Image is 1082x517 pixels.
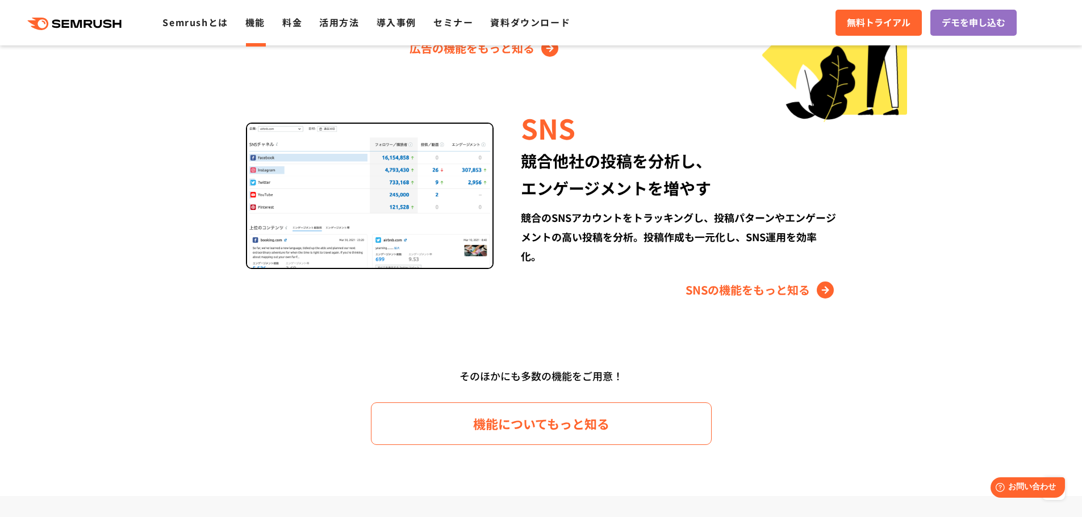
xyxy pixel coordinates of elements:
[930,10,1017,36] a: デモを申し込む
[162,15,228,29] a: Semrushとは
[371,402,712,445] a: 機能についてもっと知る
[410,39,561,57] a: 広告の機能をもっと知る
[686,281,837,299] a: SNSの機能をもっと知る
[847,15,910,30] span: 無料トライアル
[521,208,836,266] div: 競合のSNSアカウントをトラッキングし、投稿パターンやエンゲージメントの高い投稿を分析。投稿作成も一元化し、SNS運用を効率化。
[835,10,922,36] a: 無料トライアル
[319,15,359,29] a: 活用方法
[377,15,416,29] a: 導入事例
[521,108,836,147] div: SNS
[490,15,570,29] a: 資料ダウンロード
[215,365,868,386] div: そのほかにも多数の機能をご用意！
[473,414,609,434] span: 機能についてもっと知る
[521,147,836,201] div: 競合他社の投稿を分析し、 エンゲージメントを増やす
[245,15,265,29] a: 機能
[981,473,1070,505] iframe: Help widget launcher
[433,15,473,29] a: セミナー
[282,15,302,29] a: 料金
[942,15,1005,30] span: デモを申し込む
